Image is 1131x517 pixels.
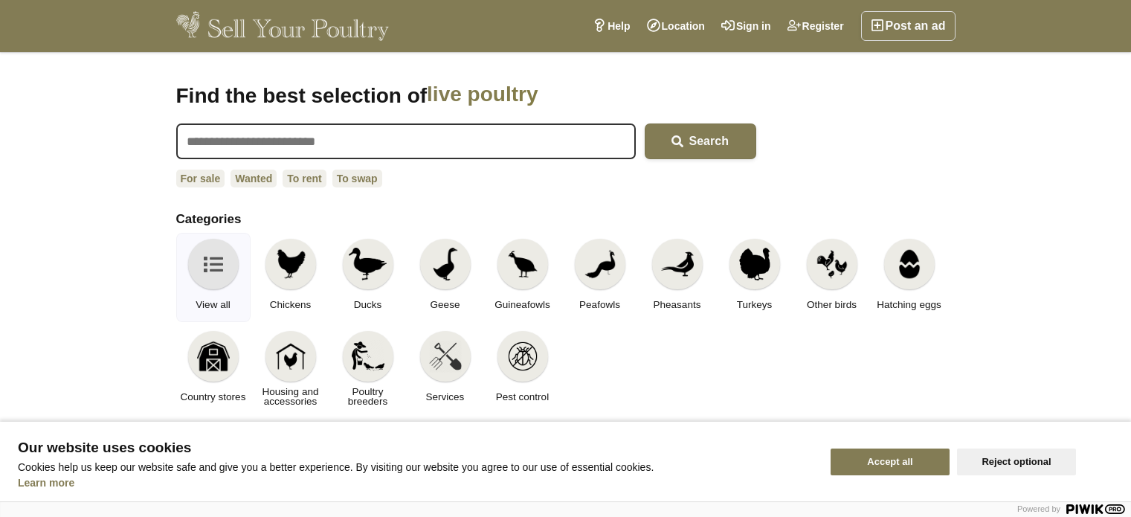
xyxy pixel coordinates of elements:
a: Services Services [408,325,483,414]
img: Chickens [274,248,307,280]
a: Poultry breeders Poultry breeders [331,325,405,414]
a: Country stores Country stores [176,325,251,414]
button: Reject optional [957,449,1076,475]
span: Turkeys [737,300,773,309]
span: Pest control [496,392,549,402]
img: Ducks [349,248,386,280]
img: Country stores [197,340,230,373]
a: For sale [176,170,225,187]
img: Hatching eggs [893,248,926,280]
a: Turkeys Turkeys [718,233,792,322]
img: Poultry breeders [352,340,384,373]
a: Post an ad [861,11,956,41]
img: Other birds [816,248,848,280]
button: Accept all [831,449,950,475]
a: Other birds Other birds [795,233,869,322]
h1: Find the best selection of [176,82,756,109]
span: Services [426,392,465,402]
span: Poultry breeders [335,387,401,406]
a: Peafowls Peafowls [563,233,637,322]
a: To rent [283,170,326,187]
p: Cookies help us keep our website safe and give you a better experience. By visiting our website y... [18,461,813,473]
img: Peafowls [584,248,616,280]
span: Pheasants [654,300,701,309]
img: Guineafowls [506,248,539,280]
img: Pest control [506,340,539,373]
span: Country stores [181,392,246,402]
h2: Categories [176,212,956,227]
a: Housing and accessories Housing and accessories [254,325,328,414]
span: View all [196,300,230,309]
a: Pheasants Pheasants [640,233,715,322]
a: Pest control Pest control [486,325,560,414]
img: Sell Your Poultry [176,11,390,41]
a: View all [176,233,251,322]
a: Geese Geese [408,233,483,322]
img: Housing and accessories [274,340,307,373]
a: Learn more [18,477,74,489]
span: Chickens [270,300,312,309]
a: Hatching eggs Hatching eggs [872,233,947,322]
span: Geese [431,300,460,309]
a: Wanted [231,170,277,187]
a: Guineafowls Guineafowls [486,233,560,322]
a: Ducks Ducks [331,233,405,322]
img: Services [429,340,462,373]
span: Ducks [354,300,382,309]
a: Location [639,11,713,41]
span: Other birds [807,300,857,309]
span: Guineafowls [494,300,550,309]
a: Help [584,11,638,41]
img: Geese [429,248,462,280]
a: Chickens Chickens [254,233,328,322]
a: Sign in [713,11,779,41]
a: To swap [332,170,382,187]
span: live poultry [427,82,676,109]
img: Turkeys [738,248,771,280]
span: Peafowls [579,300,620,309]
img: Pheasants [661,248,694,280]
a: Register [779,11,852,41]
span: Our website uses cookies [18,440,813,455]
span: Search [689,135,729,147]
button: Search [645,123,756,159]
span: Housing and accessories [258,387,323,406]
span: Hatching eggs [877,300,941,309]
span: Powered by [1017,504,1060,513]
